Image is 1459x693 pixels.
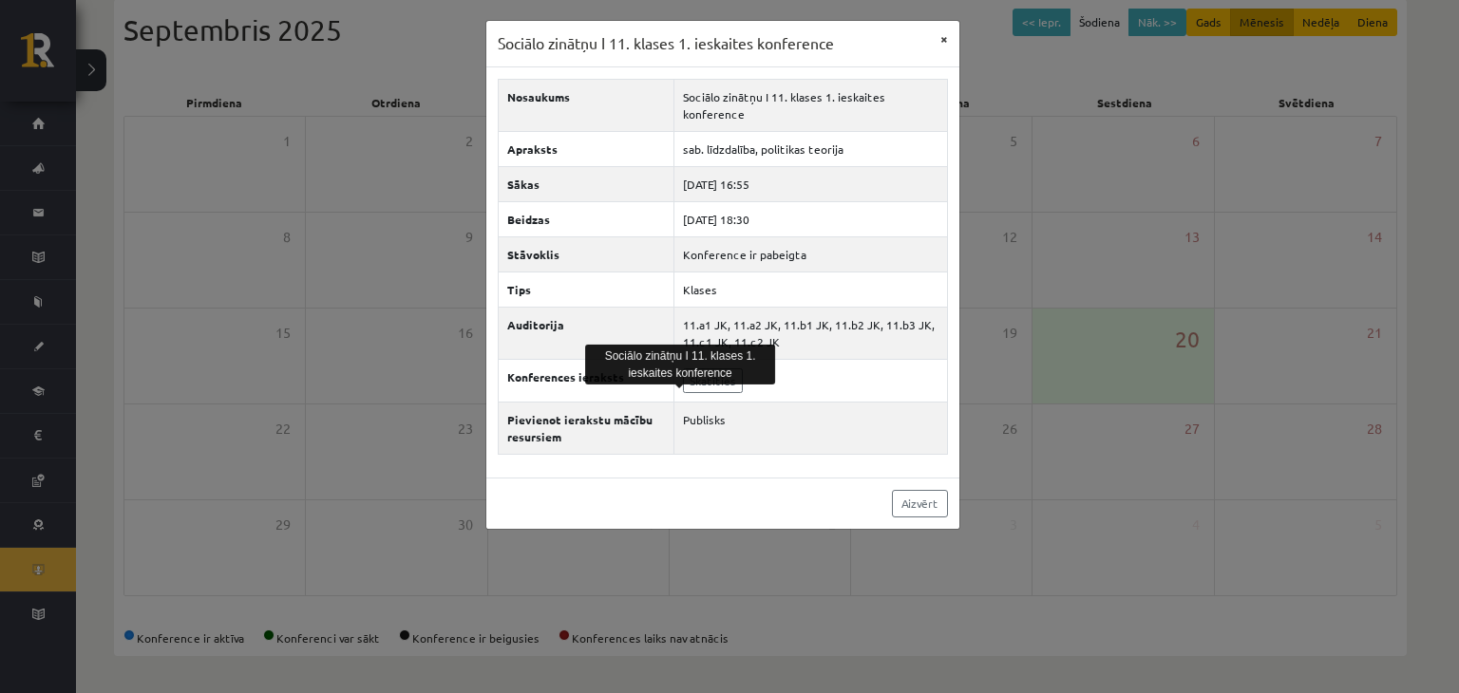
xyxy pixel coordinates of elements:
[498,236,673,272] th: Stāvoklis
[673,307,947,359] td: 11.a1 JK, 11.a2 JK, 11.b1 JK, 11.b2 JK, 11.b3 JK, 11.c1 JK, 11.c2 JK
[892,490,948,517] a: Aizvērt
[673,236,947,272] td: Konference ir pabeigta
[498,359,673,402] th: Konferences ieraksts
[498,307,673,359] th: Auditorija
[673,131,947,166] td: sab. līdzdalība, politikas teorija
[929,21,959,57] button: ×
[498,272,673,307] th: Tips
[673,402,947,454] td: Publisks
[498,79,673,131] th: Nosaukums
[673,272,947,307] td: Klases
[498,131,673,166] th: Apraksts
[498,201,673,236] th: Beidzas
[673,201,947,236] td: [DATE] 18:30
[498,32,834,55] h3: Sociālo zinātņu I 11. klases 1. ieskaites konference
[673,79,947,131] td: Sociālo zinātņu I 11. klases 1. ieskaites konference
[498,402,673,454] th: Pievienot ierakstu mācību resursiem
[673,166,947,201] td: [DATE] 16:55
[585,345,775,384] div: Sociālo zinātņu I 11. klases 1. ieskaites konference
[498,166,673,201] th: Sākas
